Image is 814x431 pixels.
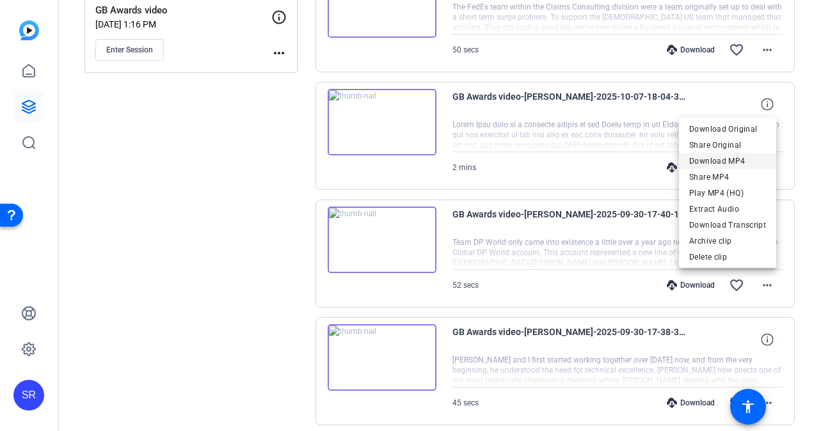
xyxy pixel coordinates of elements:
[689,121,766,137] span: Download Original
[689,249,766,265] span: Delete clip
[689,185,766,201] span: Play MP4 (HQ)
[689,217,766,233] span: Download Transcript
[689,169,766,185] span: Share MP4
[689,153,766,169] span: Download MP4
[689,137,766,153] span: Share Original
[689,233,766,249] span: Archive clip
[689,201,766,217] span: Extract Audio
